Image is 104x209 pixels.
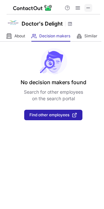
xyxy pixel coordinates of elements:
h1: Doctor's Delight [22,20,63,28]
p: Search for other employees on the search portal [24,89,83,102]
span: Decision makers [39,33,70,39]
span: Find other employees [29,113,69,117]
button: Find other employees [24,110,82,120]
img: ContactOut v5.3.10 [13,4,52,12]
header: No decision makers found [21,78,86,86]
span: Similar [84,33,97,39]
span: About [14,33,25,39]
img: 3a492966b39c406bd8fb1c67d23ed637 [7,16,20,29]
img: No leads found [39,48,67,74]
